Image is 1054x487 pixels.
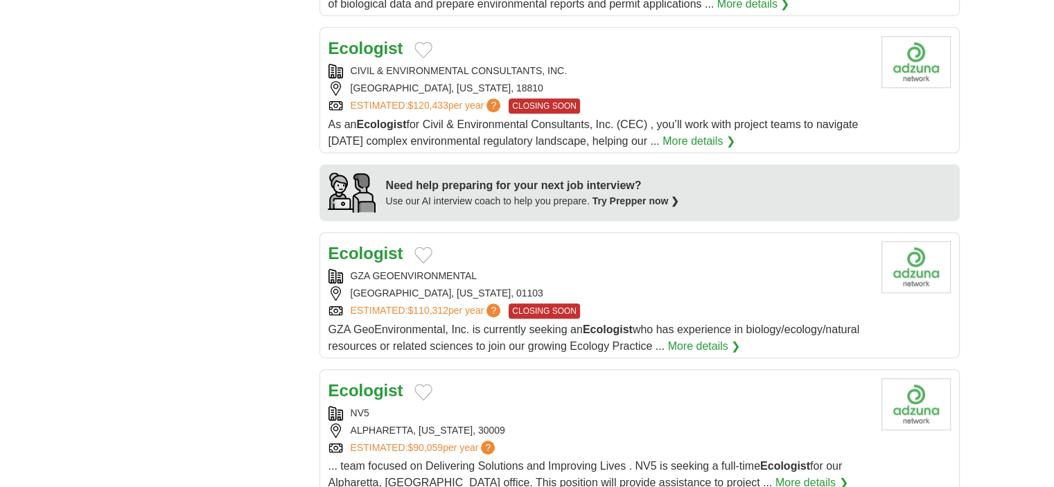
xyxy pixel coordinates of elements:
[351,407,369,418] a: NV5
[356,118,406,130] strong: Ecologist
[881,36,951,88] img: Company logo
[351,303,504,319] a: ESTIMATED:$110,312per year?
[481,441,495,454] span: ?
[351,441,498,455] a: ESTIMATED:$90,059per year?
[486,303,500,317] span: ?
[509,303,580,319] span: CLOSING SOON
[662,133,735,150] a: More details ❯
[386,177,680,194] div: Need help preparing for your next job interview?
[414,247,432,263] button: Add to favorite jobs
[760,460,810,472] strong: Ecologist
[592,195,680,206] a: Try Prepper now ❯
[407,442,443,453] span: $90,059
[328,286,870,301] div: [GEOGRAPHIC_DATA], [US_STATE], 01103
[328,81,870,96] div: [GEOGRAPHIC_DATA], [US_STATE], 18810
[414,42,432,58] button: Add to favorite jobs
[328,381,403,400] a: Ecologist
[509,98,580,114] span: CLOSING SOON
[328,324,860,352] span: GZA GeoEnvironmental, Inc. is currently seeking an who has experience in biology/ecology/natural ...
[414,384,432,400] button: Add to favorite jobs
[486,98,500,112] span: ?
[328,244,403,263] a: Ecologist
[881,241,951,293] img: Company logo
[328,269,870,283] div: GZA GEOENVIRONMENTAL
[407,305,448,316] span: $110,312
[328,118,859,147] span: As an for Civil & Environmental Consultants, Inc. (CEC) , you’ll work with project teams to navig...
[328,39,403,57] a: Ecologist
[881,378,951,430] img: NV5 logo
[407,100,448,111] span: $120,433
[386,194,680,209] div: Use our AI interview coach to help you prepare.
[351,98,504,114] a: ESTIMATED:$120,433per year?
[583,324,633,335] strong: Ecologist
[328,64,870,78] div: CIVIL & ENVIRONMENTAL CONSULTANTS, INC.
[668,338,741,355] a: More details ❯
[328,423,870,438] div: ALPHARETTA, [US_STATE], 30009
